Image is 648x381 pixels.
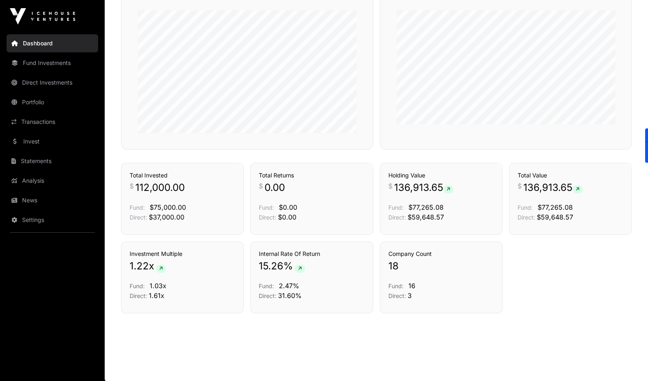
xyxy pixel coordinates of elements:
[130,282,145,289] span: Fund:
[130,214,147,221] span: Direct:
[149,213,184,221] span: $37,000.00
[10,8,75,25] img: Icehouse Ventures Logo
[408,282,415,290] span: 16
[259,171,364,179] h3: Total Returns
[135,181,185,194] span: 112,000.00
[388,282,404,289] span: Fund:
[537,213,573,221] span: $59,648.57
[388,214,406,221] span: Direct:
[538,203,573,211] span: $77,265.08
[278,213,296,221] span: $0.00
[388,292,406,299] span: Direct:
[408,203,444,211] span: $77,265.08
[149,260,154,273] span: x
[130,292,147,299] span: Direct:
[408,291,412,300] span: 3
[7,74,98,92] a: Direct Investments
[283,260,293,273] span: %
[7,191,98,209] a: News
[259,292,276,299] span: Direct:
[388,181,392,191] span: $
[7,54,98,72] a: Fund Investments
[149,291,164,300] span: 1.61x
[7,93,98,111] a: Portfolio
[279,282,299,290] span: 2.47%
[7,172,98,190] a: Analysis
[278,291,302,300] span: 31.60%
[130,250,235,258] h3: Investment Multiple
[388,171,494,179] h3: Holding Value
[130,181,134,191] span: $
[408,213,444,221] span: $59,648.57
[518,181,522,191] span: $
[388,260,399,273] span: 18
[259,260,283,273] span: 15.26
[130,171,235,179] h3: Total Invested
[265,181,285,194] span: 0.00
[518,171,623,179] h3: Total Value
[130,260,149,273] span: 1.22
[607,342,648,381] iframe: Chat Widget
[150,282,166,290] span: 1.03x
[523,181,583,194] span: 136,913.65
[259,204,274,211] span: Fund:
[259,214,276,221] span: Direct:
[7,152,98,170] a: Statements
[259,282,274,289] span: Fund:
[130,204,145,211] span: Fund:
[150,203,186,211] span: $75,000.00
[7,132,98,150] a: Invest
[518,204,533,211] span: Fund:
[388,204,404,211] span: Fund:
[279,203,297,211] span: $0.00
[518,214,535,221] span: Direct:
[7,34,98,52] a: Dashboard
[7,113,98,131] a: Transactions
[259,250,364,258] h3: Internal Rate Of Return
[7,211,98,229] a: Settings
[394,181,453,194] span: 136,913.65
[388,250,494,258] h3: Company Count
[259,181,263,191] span: $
